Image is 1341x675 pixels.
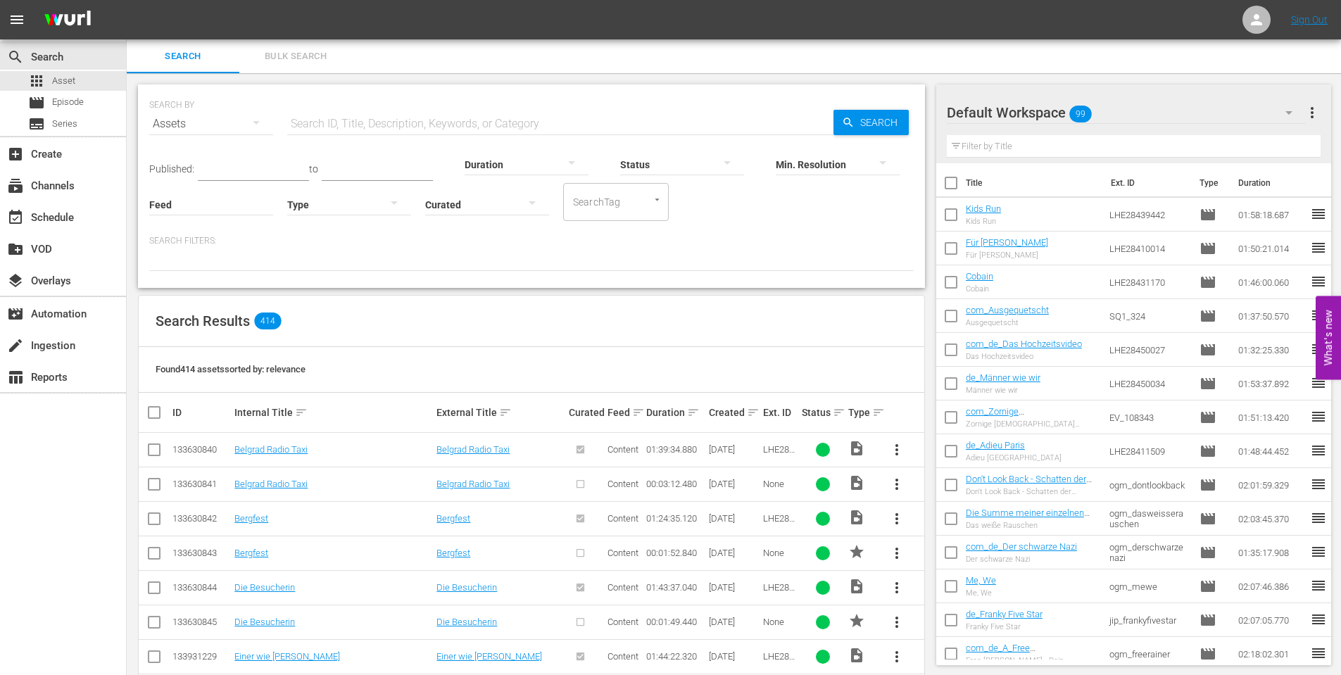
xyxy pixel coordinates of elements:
span: Episode [1200,274,1216,291]
td: 02:01:59.329 [1233,468,1310,502]
a: com_Ausgequetscht [966,305,1049,315]
span: Series [28,115,45,132]
div: [DATE] [709,548,759,558]
div: Ext. ID [763,407,798,418]
span: Overlays [7,272,24,289]
span: more_vert [888,510,905,527]
button: more_vert [880,502,914,536]
span: menu [8,11,25,28]
a: Bergfest [234,513,268,524]
div: 01:43:37.040 [646,582,704,593]
span: reorder [1310,307,1327,324]
div: 133630844 [172,582,230,593]
div: ID [172,407,230,418]
span: Bulk Search [248,49,344,65]
div: Ausgequetscht [966,318,1049,327]
a: Belgrad Radio Taxi [234,479,308,489]
td: SQ1_324 [1104,299,1194,333]
div: 00:01:52.840 [646,548,704,558]
span: Content [607,513,638,524]
span: Video [848,578,865,595]
div: None [763,617,798,627]
td: jip_frankyfivestar [1104,603,1194,637]
span: reorder [1310,543,1327,560]
td: LHE28450027 [1104,333,1194,367]
div: 133630842 [172,513,230,524]
td: ogm_freerainer [1104,637,1194,671]
span: 99 [1069,99,1092,129]
div: Curated [569,407,603,418]
td: 01:51:13.420 [1233,400,1310,434]
div: Das weiße Rauschen [966,521,1099,530]
span: Episode [1200,341,1216,358]
div: [DATE] [709,651,759,662]
a: com_de_A_Free [PERSON_NAME] - Dein Fernseher lügt [966,643,1059,674]
button: more_vert [880,467,914,501]
span: Schedule [7,209,24,226]
div: External Title [436,404,565,421]
td: 02:03:45.370 [1233,502,1310,536]
a: Die Besucherin [436,617,497,627]
span: more_vert [888,648,905,665]
a: de_Franky Five Star [966,609,1043,619]
div: 01:39:34.880 [646,444,704,455]
span: more_vert [1304,104,1321,121]
a: Sign Out [1291,14,1328,25]
div: Default Workspace [947,93,1306,132]
div: Type [848,404,875,421]
div: 00:03:12.480 [646,479,704,489]
span: reorder [1310,442,1327,459]
div: 01:24:35.120 [646,513,704,524]
button: more_vert [880,605,914,639]
span: reorder [1310,645,1327,662]
div: Assets [149,104,273,144]
span: Episode [1200,308,1216,324]
span: VOD [7,241,24,258]
td: 02:07:46.386 [1233,569,1310,603]
span: PROMO [848,543,865,560]
div: Franky Five Star [966,622,1043,631]
span: Episode [1200,375,1216,392]
td: ogm_mewe [1104,569,1194,603]
span: Content [607,479,638,489]
th: Duration [1230,163,1314,203]
td: 02:18:02.301 [1233,637,1310,671]
span: reorder [1310,577,1327,594]
span: Video [848,440,865,457]
span: Episode [1200,206,1216,223]
div: Der schwarze Nazi [966,555,1077,564]
div: 00:01:49.440 [646,617,704,627]
span: LHE28412636 [763,513,795,534]
a: Don't Look Back - Schatten der Vergangenheit [966,474,1092,495]
span: more_vert [888,476,905,493]
button: more_vert [880,433,914,467]
div: Adieu [GEOGRAPHIC_DATA] [966,453,1062,462]
span: Episode [28,94,45,111]
span: reorder [1310,239,1327,256]
td: LHE28431170 [1104,265,1194,299]
div: Das Hochzeitsvideo [966,352,1082,361]
a: Einer wie [PERSON_NAME] [436,651,542,662]
span: Asset [28,72,45,89]
button: Search [833,110,909,135]
span: PROMO [848,612,865,629]
div: 133931229 [172,651,230,662]
td: 01:37:50.570 [1233,299,1310,333]
a: Kids Run [966,203,1001,214]
th: Title [966,163,1102,203]
div: Created [709,404,759,421]
span: Episode [1200,477,1216,493]
span: Video [848,647,865,664]
div: Don't Look Back - Schatten der Vergangenheit [966,487,1099,496]
td: 01:32:25.330 [1233,333,1310,367]
span: more_vert [888,441,905,458]
td: ogm_derschwarzenazi [1104,536,1194,569]
a: Bergfest [234,548,268,558]
span: LHE28434805 [763,582,795,603]
span: LHE28408141 [763,444,795,465]
div: [DATE] [709,617,759,627]
td: LHE28410014 [1104,232,1194,265]
td: LHE28439442 [1104,198,1194,232]
div: [DATE] [709,582,759,593]
span: reorder [1310,510,1327,526]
